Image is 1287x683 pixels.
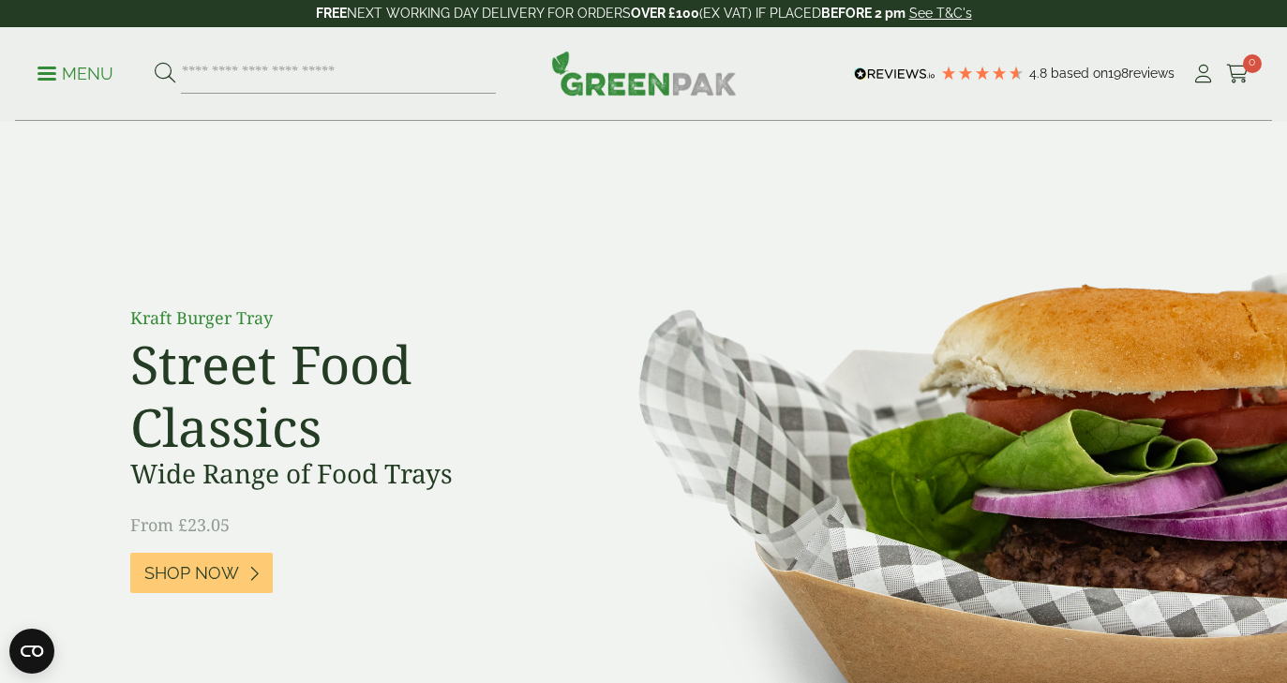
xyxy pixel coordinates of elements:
span: Based on [1051,66,1108,81]
i: My Account [1191,65,1215,83]
img: GreenPak Supplies [551,51,737,96]
p: Kraft Burger Tray [130,305,552,331]
span: 0 [1243,54,1262,73]
h3: Wide Range of Food Trays [130,458,552,490]
p: Menu [37,63,113,85]
span: reviews [1129,66,1175,81]
a: 0 [1226,60,1250,88]
span: Shop Now [144,563,239,584]
strong: FREE [316,6,347,21]
img: REVIEWS.io [854,67,935,81]
span: From £23.05 [130,513,230,536]
div: 4.79 Stars [940,65,1025,82]
button: Open CMP widget [9,629,54,674]
span: 198 [1108,66,1129,81]
strong: OVER £100 [631,6,699,21]
a: Menu [37,63,113,82]
a: Shop Now [130,553,273,593]
strong: BEFORE 2 pm [821,6,905,21]
h2: Street Food Classics [130,333,552,458]
a: See T&C's [909,6,972,21]
span: 4.8 [1029,66,1051,81]
i: Cart [1226,65,1250,83]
